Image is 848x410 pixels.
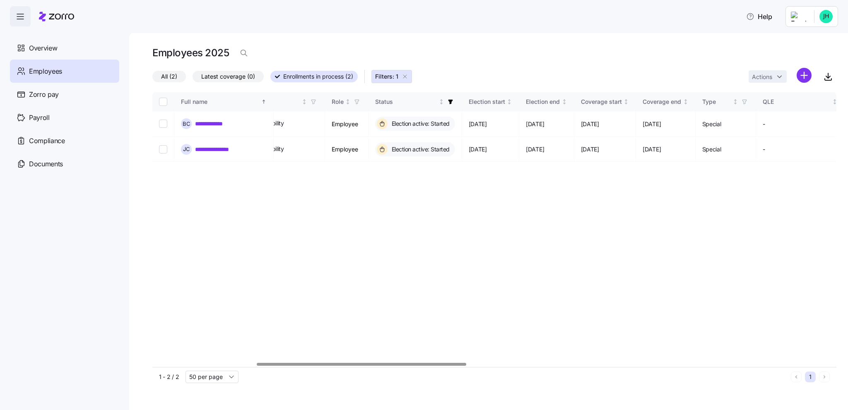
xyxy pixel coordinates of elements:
a: Payroll [10,106,119,129]
svg: add icon [797,68,812,83]
span: [DATE] [469,145,487,153]
td: Employee [325,111,369,137]
h1: Employees 2025 [152,46,229,59]
div: Role [332,97,344,106]
div: Coverage start [581,97,622,106]
span: [DATE] [526,145,544,153]
a: Documents [10,152,119,175]
input: Select record 1 [159,120,167,128]
span: Help [746,12,772,22]
div: Not sorted [561,99,567,105]
th: Coverage endNot sorted [636,92,696,111]
th: Full nameSorted ascending [174,92,274,111]
button: Filters: 1 [371,70,412,83]
div: Not sorted [506,99,512,105]
div: Not sorted [623,99,629,105]
span: B C [183,121,190,127]
span: Filters: 1 [375,72,398,81]
span: [DATE] [643,145,661,153]
div: Not sorted [345,99,351,105]
span: [DATE] [469,120,487,128]
span: Waiting for benefit eligibility [212,145,284,153]
div: QLE [763,97,831,106]
span: Special [702,120,721,128]
div: Type [702,97,731,106]
img: 8c8e6c77ffa765d09eea4464d202a615 [819,10,833,23]
span: All (2) [161,71,177,82]
span: Special [702,145,721,153]
div: Election start [469,97,505,106]
span: Documents [29,159,63,169]
span: Zorro pay [29,89,59,100]
span: Waiting for benefit eligibility [212,119,284,127]
div: Status [375,97,437,106]
span: Election active: Started [389,145,450,153]
button: Previous page [791,372,802,382]
div: Not sorted [438,99,444,105]
img: Employer logo [791,12,807,22]
span: Enrollments in process (2) [283,71,353,82]
span: [DATE] [643,120,661,128]
span: Actions [752,74,772,80]
span: Employees [29,66,62,77]
div: Not sorted [301,99,307,105]
div: Election end [526,97,560,106]
th: Election endNot sorted [519,92,574,111]
button: Next page [819,372,830,382]
span: Overview [29,43,57,53]
th: RoleNot sorted [325,92,369,111]
span: [DATE] [581,145,599,153]
input: Select record 2 [159,145,167,153]
th: TypeNot sorted [696,92,756,111]
a: Zorro pay [10,83,119,106]
div: Not sorted [832,99,838,105]
th: Election startNot sorted [462,92,520,111]
div: Full name [181,97,260,106]
a: Employees [10,60,119,83]
input: Select all records [159,98,167,106]
th: Coverage startNot sorted [574,92,636,111]
a: Compliance [10,129,119,152]
span: 1 - 2 / 2 [159,373,179,381]
td: Employee [325,137,369,162]
span: Compliance [29,136,65,146]
button: Actions [749,70,787,83]
th: StatusNot sorted [369,92,462,111]
div: Sorted ascending [261,99,267,105]
span: Payroll [29,113,50,123]
div: Coverage end [643,97,681,106]
button: Help [740,8,779,25]
span: [DATE] [526,120,544,128]
div: Not sorted [732,99,738,105]
div: Not sorted [683,99,689,105]
span: Latest coverage (0) [201,71,255,82]
span: [DATE] [581,120,599,128]
a: Overview [10,36,119,60]
span: J C [183,146,190,152]
button: 1 [805,372,816,382]
span: Election active: Started [389,120,450,128]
